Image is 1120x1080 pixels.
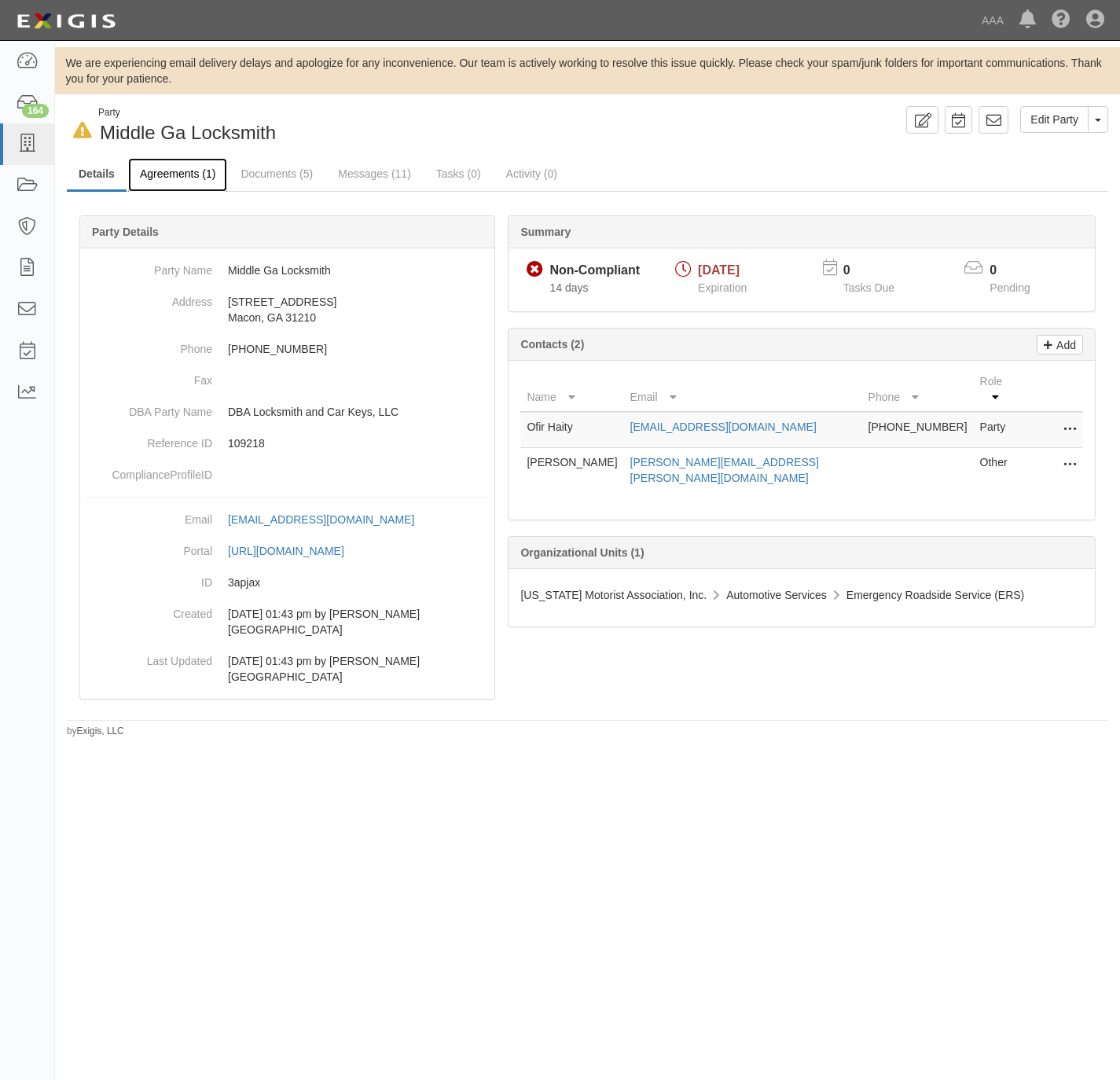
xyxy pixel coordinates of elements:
a: Messages (11) [326,158,423,189]
dt: Phone [86,333,212,357]
span: Emergency Roadside Service (ERS) [846,589,1024,601]
span: [DATE] [698,263,740,277]
dt: Fax [86,365,212,388]
i: Help Center - Complianz [1052,11,1070,30]
td: Other [974,448,1020,493]
a: Edit Party [1020,106,1089,133]
a: Exigis, LLC [77,726,124,737]
a: [EMAIL_ADDRESS][DOMAIN_NAME] [228,513,431,526]
dt: Address [86,286,212,310]
a: Agreements (1) [128,158,227,192]
span: Pending [990,281,1030,294]
span: Automotive Services [726,589,827,601]
small: by [67,725,124,738]
a: Documents (5) [229,158,325,189]
i: In Default since 09/03/2025 [73,123,92,139]
a: AAA [974,5,1012,36]
dt: Party Name [86,255,212,278]
a: [EMAIL_ADDRESS][DOMAIN_NAME] [630,421,817,433]
a: Tasks (0) [424,158,493,189]
dd: Middle Ga Locksmith [86,255,488,286]
p: 109218 [228,435,488,451]
span: Expiration [698,281,747,294]
dt: Reference ID [86,428,212,451]
dd: [STREET_ADDRESS] Macon, GA 31210 [86,286,488,333]
dt: DBA Party Name [86,396,212,420]
span: Tasks Due [843,281,894,294]
span: Middle Ga Locksmith [100,122,276,143]
a: Details [67,158,127,192]
i: Non-Compliant [527,262,543,278]
a: [URL][DOMAIN_NAME] [228,545,362,557]
dd: 3apjax [86,567,488,598]
th: Phone [862,367,974,412]
b: Contacts (2) [520,338,584,351]
td: [PHONE_NUMBER] [862,412,974,448]
p: 0 [990,262,1049,280]
dt: ComplianceProfileID [86,459,212,483]
dt: ID [86,567,212,590]
td: Party [974,412,1020,448]
b: Organizational Units (1) [520,546,644,559]
span: Since 08/20/2025 [549,281,588,294]
div: Middle Ga Locksmith [67,106,576,146]
th: Role [974,367,1020,412]
th: Name [520,367,623,412]
span: [US_STATE] Motorist Association, Inc. [520,589,707,601]
dd: 08/15/2024 01:43 pm by Nsy Archibong-Usoro [86,645,488,692]
div: Party [98,106,276,119]
a: Add [1037,335,1083,354]
dt: Email [86,504,212,527]
dt: Last Updated [86,645,212,669]
td: Ofir Haity [520,412,623,448]
div: [EMAIL_ADDRESS][DOMAIN_NAME] [228,512,414,527]
a: Activity (0) [494,158,569,189]
b: Summary [520,226,571,238]
p: DBA Locksmith and Car Keys, LLC [228,404,488,420]
td: [PERSON_NAME] [520,448,623,493]
img: logo-5460c22ac91f19d4615b14bd174203de0afe785f0fc80cf4dbbc73dc1793850b.png [12,7,120,35]
a: [PERSON_NAME][EMAIL_ADDRESS][PERSON_NAME][DOMAIN_NAME] [630,456,819,484]
dd: [PHONE_NUMBER] [86,333,488,365]
dd: 08/15/2024 01:43 pm by Nsy Archibong-Usoro [86,598,488,645]
div: Non-Compliant [549,262,640,280]
div: 164 [22,104,49,118]
div: We are experiencing email delivery delays and apologize for any inconvenience. Our team is active... [55,55,1120,86]
p: 0 [843,262,914,280]
p: Add [1052,336,1076,354]
dt: Created [86,598,212,622]
b: Party Details [92,226,159,238]
dt: Portal [86,535,212,559]
th: Email [624,367,862,412]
